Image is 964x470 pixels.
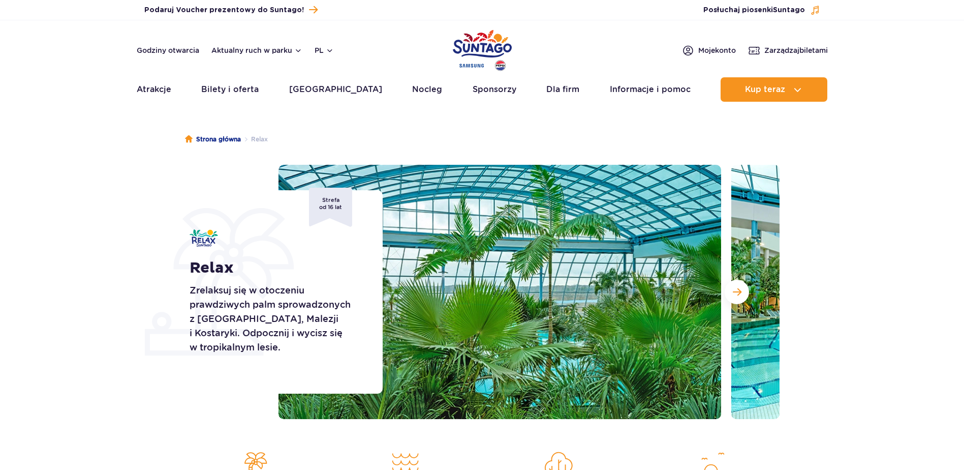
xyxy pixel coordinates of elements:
a: Nocleg [412,77,442,102]
button: Kup teraz [721,77,827,102]
a: Park of Poland [453,25,512,72]
button: Posłuchaj piosenkiSuntago [703,5,820,15]
p: Zrelaksuj się w otoczeniu prawdziwych palm sprowadzonych z [GEOGRAPHIC_DATA], Malezji i Kostaryki... [190,283,360,355]
img: Relax [190,229,218,247]
a: Sponsorzy [473,77,516,102]
span: Moje konto [698,45,736,55]
button: Następny slajd [725,280,749,304]
a: Informacje i pomoc [610,77,691,102]
a: Podaruj Voucher prezentowy do Suntago! [144,3,318,17]
a: Zarządzajbiletami [748,44,828,56]
span: Strefa od 16 lat [309,188,352,227]
a: [GEOGRAPHIC_DATA] [289,77,382,102]
h1: Relax [190,259,360,277]
span: Suntago [773,7,805,14]
a: Atrakcje [137,77,171,102]
span: Zarządzaj biletami [764,45,828,55]
button: pl [315,45,334,55]
li: Relax [241,134,268,144]
a: Dla firm [546,77,579,102]
a: Mojekonto [682,44,736,56]
button: Aktualny ruch w parku [211,46,302,54]
a: Bilety i oferta [201,77,259,102]
span: Kup teraz [745,85,785,94]
span: Posłuchaj piosenki [703,5,805,15]
a: Godziny otwarcia [137,45,199,55]
span: Podaruj Voucher prezentowy do Suntago! [144,5,304,15]
a: Strona główna [185,134,241,144]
